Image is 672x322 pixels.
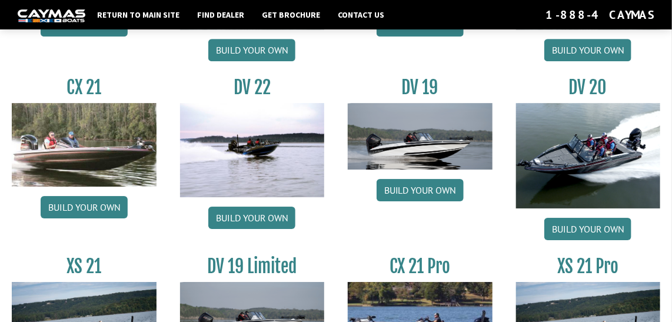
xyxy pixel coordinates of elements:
[544,218,631,240] a: Build your own
[516,77,661,98] h3: DV 20
[516,255,661,277] h3: XS 21 Pro
[256,7,326,22] a: Get Brochure
[180,77,325,98] h3: DV 22
[12,255,157,277] h3: XS 21
[348,77,493,98] h3: DV 19
[516,103,661,208] img: DV_20_from_website_for_caymas_connect.png
[545,7,654,22] div: 1-888-4CAYMAS
[18,9,85,22] img: white-logo-c9c8dbefe5ff5ceceb0f0178aa75bf4bb51f6bca0971e226c86eb53dfe498488.png
[180,103,325,197] img: DV22_original_motor_cropped_for_caymas_connect.jpg
[208,39,295,61] a: Build your own
[348,103,493,170] img: dv-19-ban_from_website_for_caymas_connect.png
[377,179,464,201] a: Build your own
[544,39,631,61] a: Build your own
[180,255,325,277] h3: DV 19 Limited
[41,196,128,218] a: Build your own
[348,255,493,277] h3: CX 21 Pro
[12,77,157,98] h3: CX 21
[91,7,185,22] a: Return to main site
[208,207,295,229] a: Build your own
[332,7,390,22] a: Contact Us
[191,7,250,22] a: Find Dealer
[12,103,157,186] img: CX21_thumb.jpg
